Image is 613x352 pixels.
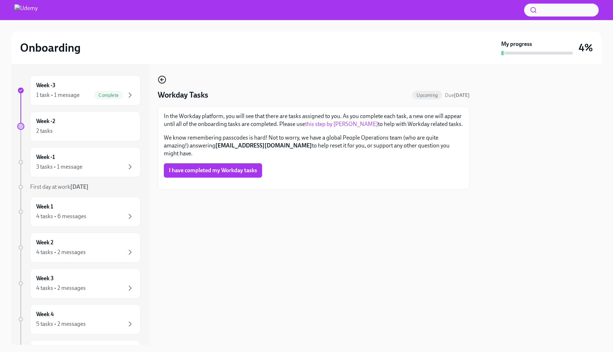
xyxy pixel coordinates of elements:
strong: [DATE] [454,92,470,98]
a: First day at work[DATE] [17,183,141,191]
div: 5 tasks • 2 messages [36,320,86,328]
h4: Workday Tasks [158,90,208,100]
div: 3 tasks • 1 message [36,163,82,171]
a: Week 45 tasks • 2 messages [17,304,141,334]
a: Week -31 task • 1 messageComplete [17,75,141,105]
a: Week -13 tasks • 1 message [17,147,141,177]
h6: Week 3 [36,274,54,282]
h6: Week -3 [36,81,56,89]
div: 1 task • 1 message [36,91,80,99]
img: Udemy [14,4,38,16]
strong: [EMAIL_ADDRESS][DOMAIN_NAME] [215,142,312,149]
span: Upcoming [412,93,442,98]
strong: My progress [501,40,532,48]
a: Week 34 tasks • 2 messages [17,268,141,299]
button: I have completed my Workday tasks [164,163,262,178]
p: We know remembering passcodes is hard! Not to worry, we have a global People Operations team (who... [164,134,464,158]
h2: Onboarding [20,41,81,55]
div: 4 tasks • 2 messages [36,248,86,256]
div: 4 tasks • 2 messages [36,284,86,292]
h6: Week -1 [36,153,55,161]
div: 4 tasks • 6 messages [36,212,86,220]
h6: Week 4 [36,310,54,318]
span: Due [445,92,470,98]
span: I have completed my Workday tasks [169,167,257,174]
span: Complete [94,93,123,98]
strong: [DATE] [70,183,89,190]
a: this step by [PERSON_NAME] [305,121,378,127]
h6: Week 2 [36,239,53,247]
a: Week -22 tasks [17,111,141,141]
h3: 4% [579,41,593,54]
p: In the Workday platform, you will see that there are tasks assigned to you. As you complete each ... [164,112,464,128]
h6: Week -2 [36,117,55,125]
a: Week 14 tasks • 6 messages [17,197,141,227]
h6: Week 1 [36,203,53,211]
a: Week 24 tasks • 2 messages [17,233,141,263]
span: First day at work [30,183,89,190]
span: September 1st, 2025 10:00 [445,92,470,99]
div: 2 tasks [36,127,53,135]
